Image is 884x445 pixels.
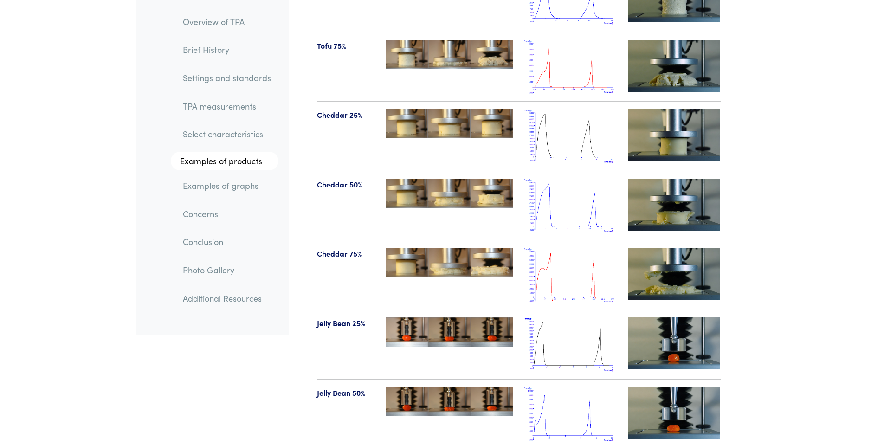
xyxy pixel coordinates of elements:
[628,317,721,369] img: jellybean-videotn-25.jpg
[524,248,617,302] img: cheddar_tpa_75.png
[386,179,513,208] img: cheddar-50-123-tpa.jpg
[524,387,617,441] img: jellybean_tpa_50.png
[175,96,278,117] a: TPA measurements
[317,317,375,329] p: Jelly Bean 25%
[386,248,513,277] img: cheddar-75-123-tpa.jpg
[524,109,617,163] img: cheddar_tpa_25.png
[175,67,278,89] a: Settings and standards
[171,152,278,171] a: Examples of products
[628,179,721,231] img: cheddar-videotn-50.jpg
[317,387,375,399] p: Jelly Bean 50%
[317,179,375,191] p: Cheddar 50%
[175,288,278,309] a: Additional Resources
[386,387,513,416] img: jellybean-50-123-tpa.jpg
[317,109,375,121] p: Cheddar 25%
[317,248,375,260] p: Cheddar 75%
[175,39,278,61] a: Brief History
[386,317,513,347] img: jellybean-25-123-tpa.jpg
[524,317,617,372] img: jellybean_tpa_25.png
[628,248,721,300] img: cheddar-videotn-75.jpg
[628,109,721,161] img: cheddar-videotn-25.jpg
[175,11,278,32] a: Overview of TPA
[175,259,278,281] a: Photo Gallery
[524,179,617,233] img: cheddar_tpa_50.png
[175,203,278,225] a: Concerns
[175,175,278,196] a: Examples of graphs
[386,40,513,69] img: tofu-75-123-tpa.jpg
[524,40,617,94] img: tofu_tpa_75.png
[175,232,278,253] a: Conclusion
[386,109,513,138] img: cheddar-25-123-tpa.jpg
[317,40,375,52] p: Tofu 75%
[628,40,721,92] img: tofu-videotn-75.jpg
[175,124,278,145] a: Select characteristics
[628,387,721,439] img: jellybean-videotn-50.jpg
